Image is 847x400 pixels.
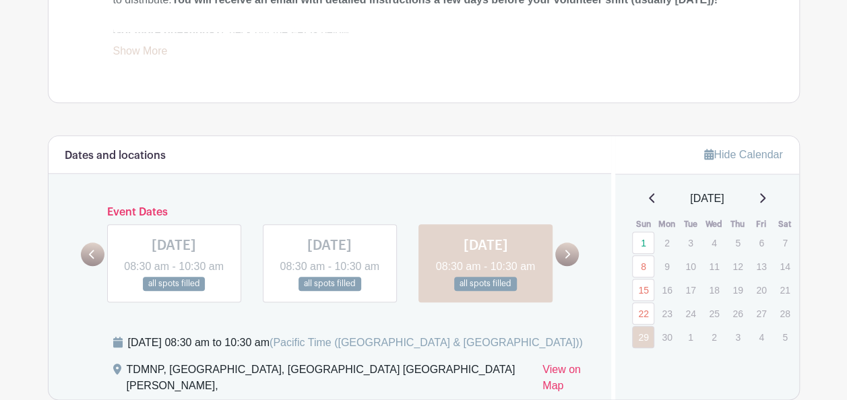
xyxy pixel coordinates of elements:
p: 18 [703,279,725,300]
p: 5 [774,327,796,347]
p: 20 [750,279,772,300]
p: 4 [750,327,772,347]
span: (Pacific Time ([GEOGRAPHIC_DATA] & [GEOGRAPHIC_DATA])) [270,337,583,348]
h6: Dates and locations [65,149,166,162]
p: 26 [726,303,749,324]
p: 27 [750,303,772,324]
a: 15 [632,279,654,301]
th: Tue [679,218,702,231]
h6: Event Dates [104,206,556,219]
p: 16 [656,279,678,300]
p: 6 [750,232,772,253]
div: [DATE] 08:30 am to 10:30 am [128,335,583,351]
p: 9 [656,256,678,277]
th: Sun [631,218,655,231]
strong: Got more questions? [113,26,222,38]
p: 13 [750,256,772,277]
p: 14 [774,256,796,277]
p: 4 [703,232,725,253]
th: Wed [702,218,726,231]
p: 3 [679,232,701,253]
span: [DATE] [690,191,724,207]
p: 11 [703,256,725,277]
p: 5 [726,232,749,253]
p: 10 [679,256,701,277]
p: 23 [656,303,678,324]
a: Show More [113,45,168,62]
th: Mon [655,218,679,231]
p: 1 [679,327,701,347]
div: Check out the FAQs below: [113,24,734,40]
a: Hide Calendar [704,149,782,160]
p: 2 [656,232,678,253]
p: 28 [774,303,796,324]
a: 22 [632,302,654,325]
p: 12 [726,256,749,277]
th: Fri [749,218,773,231]
p: 3 [726,327,749,347]
p: 19 [726,279,749,300]
p: 7 [774,232,796,253]
p: 17 [679,279,701,300]
a: 1 [632,232,654,254]
a: 8 [632,255,654,277]
p: 2 [703,327,725,347]
p: 30 [656,327,678,347]
th: Sat [773,218,796,231]
div: TDMNP, [GEOGRAPHIC_DATA], [GEOGRAPHIC_DATA] [GEOGRAPHIC_DATA][PERSON_NAME], [127,362,532,399]
p: 21 [774,279,796,300]
th: Thu [726,218,749,231]
a: View on Map [542,362,595,399]
a: 29 [632,326,654,348]
p: 25 [703,303,725,324]
p: 24 [679,303,701,324]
